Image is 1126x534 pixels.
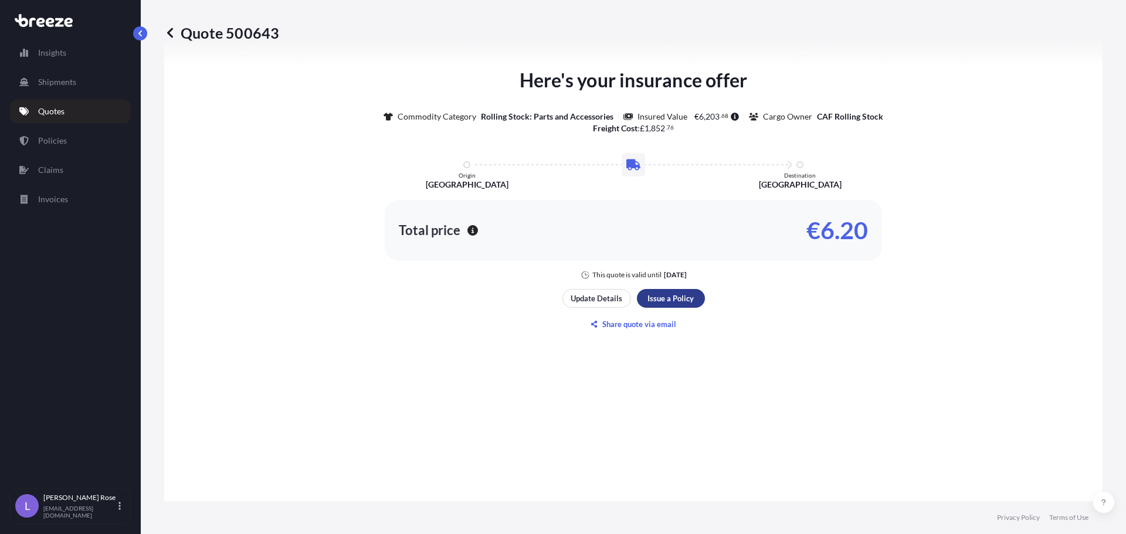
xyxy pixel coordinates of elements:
p: [DATE] [664,270,687,280]
p: Quotes [38,106,65,117]
span: 203 [706,113,720,121]
button: Share quote via email [562,315,705,334]
p: Quote 500643 [164,23,279,42]
p: Insights [38,47,66,59]
b: Freight Cost [593,123,637,133]
span: . [666,125,667,130]
button: Update Details [562,289,631,308]
p: Origin [459,172,476,179]
p: Destination [784,172,816,179]
p: [EMAIL_ADDRESS][DOMAIN_NAME] [43,505,116,519]
p: Issue a Policy [647,292,694,304]
a: Privacy Policy [997,513,1040,522]
a: Invoices [10,188,131,211]
p: : [593,123,674,134]
p: Here's your insurance offer [520,66,747,94]
p: Share quote via email [602,318,676,330]
a: Insights [10,41,131,64]
p: Total price [399,225,460,236]
span: £ [640,124,645,132]
a: Policies [10,129,131,152]
p: Commodity Category [398,111,476,123]
p: CAF Rolling Stock [817,111,883,123]
span: 68 [721,114,728,118]
p: [GEOGRAPHIC_DATA] [426,179,508,191]
span: 6 [699,113,704,121]
p: Invoices [38,193,68,205]
p: Update Details [571,292,622,304]
p: Claims [38,164,63,176]
a: Quotes [10,100,131,123]
p: Policies [38,135,67,147]
a: Shipments [10,70,131,94]
span: , [704,113,706,121]
span: 76 [667,125,674,130]
p: Shipments [38,76,76,88]
span: 852 [651,124,665,132]
p: €6.20 [806,221,868,240]
span: 1 [645,124,649,132]
span: L [25,500,30,512]
p: Insured Value [637,111,687,123]
a: Claims [10,158,131,182]
p: Cargo Owner [763,111,812,123]
p: Rolling Stock: Parts and Accessories [481,111,613,123]
p: [GEOGRAPHIC_DATA] [759,179,842,191]
p: This quote is valid until [592,270,662,280]
a: Terms of Use [1049,513,1088,522]
button: Issue a Policy [637,289,705,308]
span: , [649,124,651,132]
span: € [694,113,699,121]
p: [PERSON_NAME] Rose [43,493,116,502]
span: . [720,114,721,118]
